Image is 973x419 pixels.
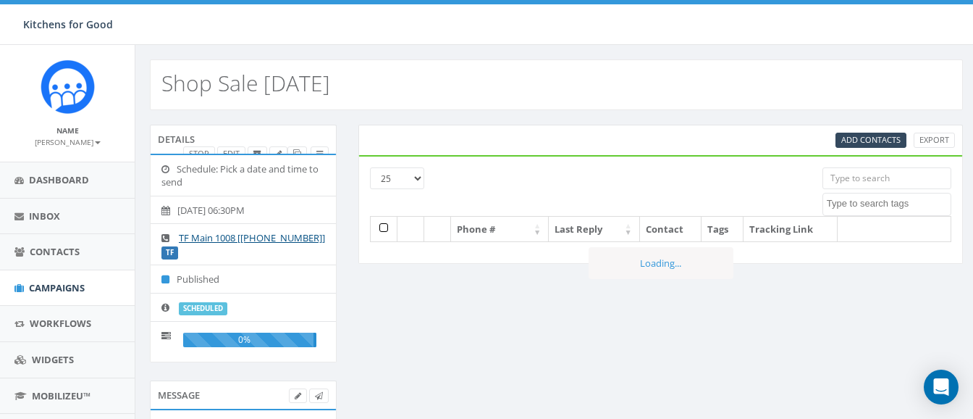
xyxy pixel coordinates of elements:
span: Inbox [29,209,60,223]
h2: Shop Sale [DATE] [161,71,330,95]
span: Edit Campaign Body [295,390,301,401]
div: Message [150,381,337,410]
span: Edit Campaign Title [275,148,282,159]
li: Schedule: Pick a date and time to send [151,155,336,196]
img: Rally_Corp_Icon_1.png [41,59,95,114]
a: TF Main 1008 [[PHONE_NUMBER]] [179,231,325,244]
th: Last Reply [549,217,639,242]
div: Open Intercom Messenger [924,370,959,405]
small: Name [56,125,79,136]
span: Add Contacts [841,134,901,145]
li: [DATE] 06:30PM [151,196,336,225]
span: View Campaign Delivery Statistics [316,148,323,159]
span: CSV files only [841,134,901,145]
span: MobilizeU™ [32,389,90,402]
a: Export [914,133,955,148]
span: Campaigns [29,281,85,294]
th: Phone # [451,217,549,242]
th: Contact [640,217,702,242]
li: Published [151,265,336,294]
span: Dashboard [29,173,89,186]
span: Contacts [30,245,80,258]
th: Tags [702,217,743,242]
i: Published [161,275,177,284]
input: Type to search [822,167,951,189]
th: Tracking Link [744,217,838,242]
span: Workflows [30,317,91,330]
div: Details [150,125,337,154]
a: [PERSON_NAME] [35,135,101,148]
span: Archive Campaign [253,148,261,159]
i: Schedule: Pick a date and time to send [161,165,177,174]
div: Loading... [589,247,733,280]
textarea: Search [827,197,951,210]
a: Stop [183,146,215,162]
a: Edit [217,146,245,162]
span: Send Test Message [315,390,323,401]
label: TF [161,246,178,260]
label: scheduled [179,302,227,315]
a: Add Contacts [835,133,906,148]
span: Kitchens for Good [23,17,113,31]
div: 0% [183,333,316,347]
small: [PERSON_NAME] [35,137,101,147]
span: Clone Campaign [293,148,301,159]
span: Widgets [32,353,74,366]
